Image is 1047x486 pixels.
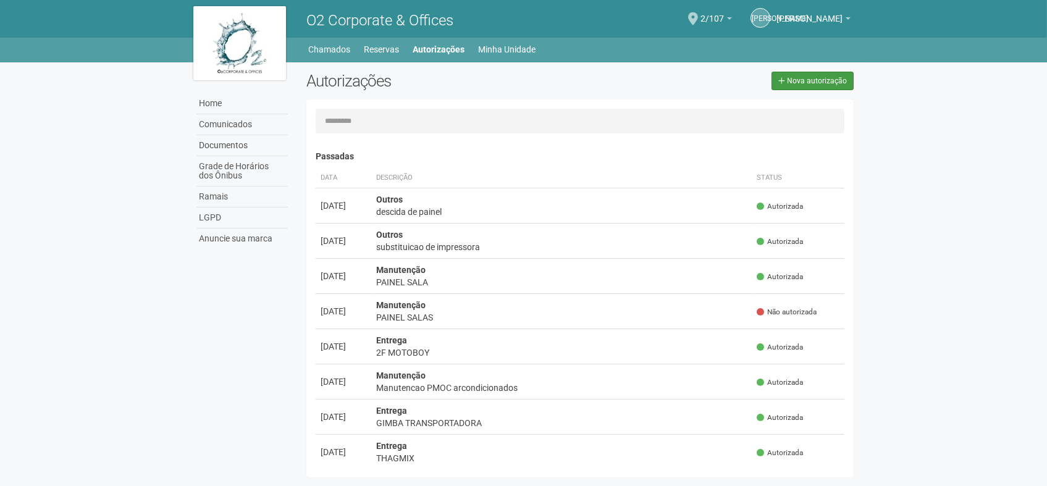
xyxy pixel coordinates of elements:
[376,206,747,218] div: descida de painel
[321,270,366,282] div: [DATE]
[700,15,732,25] a: 2/107
[772,72,854,90] a: Nova autorização
[757,342,803,353] span: Autorizada
[321,235,366,247] div: [DATE]
[371,168,752,188] th: Descrição
[376,265,426,275] strong: Manutenção
[196,114,288,135] a: Comunicados
[757,448,803,458] span: Autorizada
[376,241,747,253] div: substituicao de impressora
[376,417,747,429] div: GIMBA TRANSPORTADORA
[376,276,747,288] div: PAINEL SALA
[757,237,803,247] span: Autorizada
[413,41,465,58] a: Autorizações
[376,406,407,416] strong: Entrega
[316,152,845,161] h4: Passadas
[751,8,770,28] a: [PERSON_NAME]
[787,77,847,85] span: Nova autorização
[700,2,724,23] span: 2/107
[376,230,403,240] strong: Outros
[196,135,288,156] a: Documentos
[321,411,366,423] div: [DATE]
[376,441,407,451] strong: Entrega
[376,371,426,380] strong: Manutenção
[321,305,366,317] div: [DATE]
[316,168,371,188] th: Data
[479,41,536,58] a: Minha Unidade
[321,375,366,388] div: [DATE]
[193,6,286,80] img: logo.jpg
[376,311,747,324] div: PAINEL SALAS
[757,307,817,317] span: Não autorizada
[752,168,844,188] th: Status
[196,207,288,228] a: LGPD
[757,413,803,423] span: Autorizada
[376,452,747,464] div: THAGMIX
[757,201,803,212] span: Autorizada
[376,382,747,394] div: Manutencao PMOC arcondicionados
[309,41,351,58] a: Chamados
[757,272,803,282] span: Autorizada
[196,228,288,249] a: Anuncie sua marca
[196,186,288,207] a: Ramais
[306,12,453,29] span: O2 Corporate & Offices
[196,156,288,186] a: Grade de Horários dos Ônibus
[196,93,288,114] a: Home
[364,41,400,58] a: Reservas
[321,446,366,458] div: [DATE]
[757,377,803,388] span: Autorizada
[776,2,843,23] span: Juliana Oliveira
[306,72,571,90] h2: Autorizações
[321,340,366,353] div: [DATE]
[321,199,366,212] div: [DATE]
[776,15,851,25] a: [PERSON_NAME]
[376,300,426,310] strong: Manutenção
[376,195,403,204] strong: Outros
[376,346,747,359] div: 2F MOTOBOY
[376,335,407,345] strong: Entrega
